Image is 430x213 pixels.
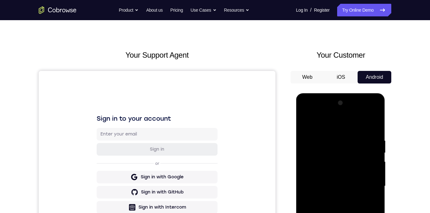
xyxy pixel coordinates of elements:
a: Register [314,4,330,16]
a: Try Online Demo [337,4,391,16]
button: Android [358,71,391,83]
button: Web [291,71,324,83]
button: Product [119,4,139,16]
h2: Your Customer [291,49,391,61]
div: Sign in with GitHub [102,118,145,124]
a: Log In [296,4,308,16]
a: About us [146,4,162,16]
button: Sign in with Google [58,100,179,112]
p: or [115,90,122,95]
a: Go to the home page [39,6,76,14]
span: / [310,6,311,14]
button: Resources [224,4,250,16]
h2: Your Support Agent [39,49,275,61]
a: Pricing [170,4,183,16]
button: Sign in [58,72,179,85]
button: Sign in with GitHub [58,115,179,128]
button: Use Cases [190,4,216,16]
div: Sign in with Google [102,103,145,109]
p: Don't have an account? [58,163,179,168]
div: Sign in with Zendesk [100,148,147,155]
button: Sign in with Zendesk [58,145,179,158]
div: Sign in with Intercom [100,133,147,140]
a: Create a new account [106,163,151,168]
button: iOS [324,71,358,83]
button: Sign in with Intercom [58,130,179,143]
